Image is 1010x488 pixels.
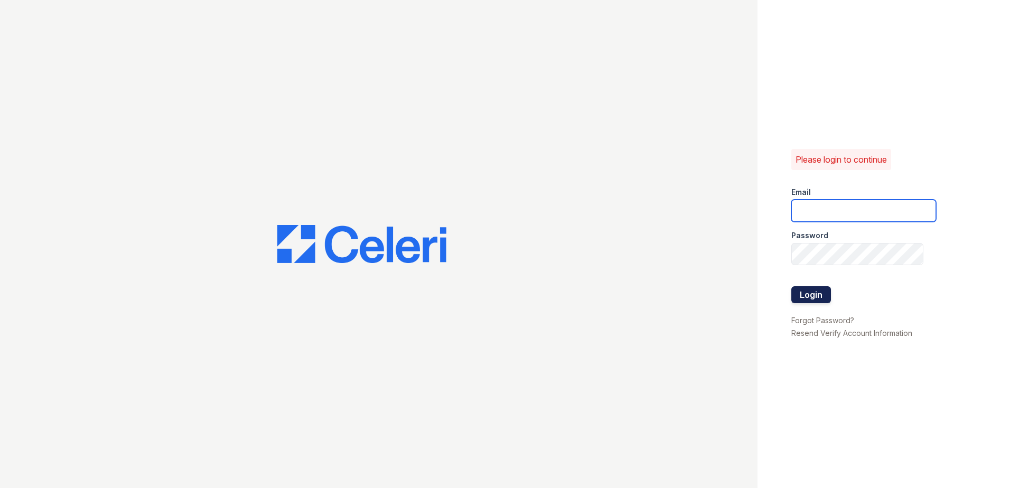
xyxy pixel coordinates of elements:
[791,286,831,303] button: Login
[791,187,811,198] label: Email
[277,225,446,263] img: CE_Logo_Blue-a8612792a0a2168367f1c8372b55b34899dd931a85d93a1a3d3e32e68fde9ad4.png
[791,316,854,325] a: Forgot Password?
[796,153,887,166] p: Please login to continue
[791,329,912,337] a: Resend Verify Account Information
[791,230,828,241] label: Password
